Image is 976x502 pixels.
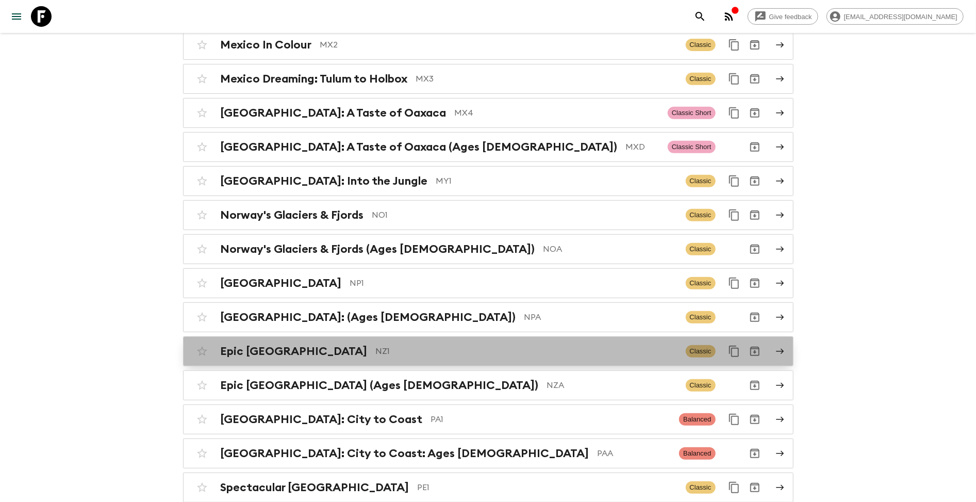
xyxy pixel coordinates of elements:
span: Give feedback [764,13,818,21]
a: Epic [GEOGRAPHIC_DATA]NZ1ClassicDuplicate for 45-59Archive [183,336,793,366]
span: Classic Short [668,107,716,119]
a: [GEOGRAPHIC_DATA]: City to Coast: Ages [DEMOGRAPHIC_DATA]PAABalancedArchive [183,439,793,468]
p: NO1 [372,209,677,221]
h2: [GEOGRAPHIC_DATA]: City to Coast: Ages [DEMOGRAPHIC_DATA] [221,447,589,460]
p: NOA [543,243,677,255]
button: menu [6,6,27,27]
button: Archive [745,477,765,498]
a: Mexico In ColourMX2ClassicDuplicate for 45-59Archive [183,30,793,60]
a: [GEOGRAPHIC_DATA]: Into the JungleMY1ClassicDuplicate for 45-59Archive [183,166,793,196]
span: Balanced [679,447,715,460]
h2: [GEOGRAPHIC_DATA]: A Taste of Oaxaca (Ages [DEMOGRAPHIC_DATA]) [221,140,618,154]
p: PA1 [431,413,671,426]
span: Classic [686,345,716,358]
a: Norway's Glaciers & Fjords (Ages [DEMOGRAPHIC_DATA])NOAClassicArchive [183,234,793,264]
p: MX3 [416,73,677,85]
a: Norway's Glaciers & FjordsNO1ClassicDuplicate for 45-59Archive [183,200,793,230]
button: Archive [745,205,765,225]
span: Classic [686,379,716,392]
span: Classic [686,243,716,255]
button: Archive [745,273,765,294]
button: Duplicate for 45-59 [724,341,745,362]
p: MX4 [455,107,659,119]
button: Archive [745,171,765,191]
p: PE1 [418,481,677,494]
h2: [GEOGRAPHIC_DATA]: (Ages [DEMOGRAPHIC_DATA]) [221,311,516,324]
p: MX2 [320,39,677,51]
button: Duplicate for 45-59 [724,409,745,430]
p: PAA [598,447,671,460]
h2: [GEOGRAPHIC_DATA]: Into the Jungle [221,174,428,188]
button: Archive [745,409,765,430]
h2: Spectacular [GEOGRAPHIC_DATA] [221,481,409,494]
a: [GEOGRAPHIC_DATA]: A Taste of OaxacaMX4Classic ShortDuplicate for 45-59Archive [183,98,793,128]
span: Classic [686,39,716,51]
button: Archive [745,239,765,260]
a: [GEOGRAPHIC_DATA]: City to CoastPA1BalancedDuplicate for 45-59Archive [183,404,793,434]
h2: Norway's Glaciers & Fjords [221,208,364,222]
button: Duplicate for 45-59 [724,35,745,55]
a: Mexico Dreaming: Tulum to HolboxMX3ClassicDuplicate for 45-59Archive [183,64,793,94]
span: Classic [686,277,716,289]
p: NZA [547,379,677,392]
button: Archive [745,307,765,328]
a: [GEOGRAPHIC_DATA]NP1ClassicDuplicate for 45-59Archive [183,268,793,298]
button: Duplicate for 45-59 [724,171,745,191]
p: MXD [626,141,659,153]
button: Archive [745,341,765,362]
p: NP1 [350,277,677,289]
button: Duplicate for 45-59 [724,477,745,498]
span: Classic [686,481,716,494]
a: Give feedback [748,8,818,25]
p: NZ1 [376,345,677,358]
button: Archive [745,375,765,396]
button: Duplicate for 45-59 [724,273,745,294]
button: Archive [745,35,765,55]
a: [GEOGRAPHIC_DATA]: A Taste of Oaxaca (Ages [DEMOGRAPHIC_DATA])MXDClassic ShortArchive [183,132,793,162]
h2: Epic [GEOGRAPHIC_DATA] [221,345,368,358]
button: Duplicate for 45-59 [724,103,745,123]
h2: [GEOGRAPHIC_DATA]: City to Coast [221,413,423,426]
button: Duplicate for 45-59 [724,205,745,225]
button: search adventures [690,6,710,27]
span: Classic [686,311,716,323]
button: Archive [745,443,765,464]
span: Classic Short [668,141,716,153]
button: Archive [745,69,765,89]
span: Classic [686,175,716,187]
button: Duplicate for 45-59 [724,69,745,89]
button: Archive [745,137,765,157]
span: [EMAIL_ADDRESS][DOMAIN_NAME] [838,13,963,21]
button: Archive [745,103,765,123]
p: MY1 [436,175,677,187]
span: Classic [686,73,716,85]
p: NPA [524,311,677,323]
a: [GEOGRAPHIC_DATA]: (Ages [DEMOGRAPHIC_DATA])NPAClassicArchive [183,302,793,332]
div: [EMAIL_ADDRESS][DOMAIN_NAME] [826,8,964,25]
span: Balanced [679,413,715,426]
h2: [GEOGRAPHIC_DATA]: A Taste of Oaxaca [221,106,446,120]
h2: [GEOGRAPHIC_DATA] [221,277,342,290]
h2: Epic [GEOGRAPHIC_DATA] (Ages [DEMOGRAPHIC_DATA]) [221,379,539,392]
a: Epic [GEOGRAPHIC_DATA] (Ages [DEMOGRAPHIC_DATA])NZAClassicArchive [183,370,793,400]
h2: Mexico Dreaming: Tulum to Holbox [221,72,408,86]
h2: Mexico In Colour [221,38,312,52]
h2: Norway's Glaciers & Fjords (Ages [DEMOGRAPHIC_DATA]) [221,242,535,256]
span: Classic [686,209,716,221]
